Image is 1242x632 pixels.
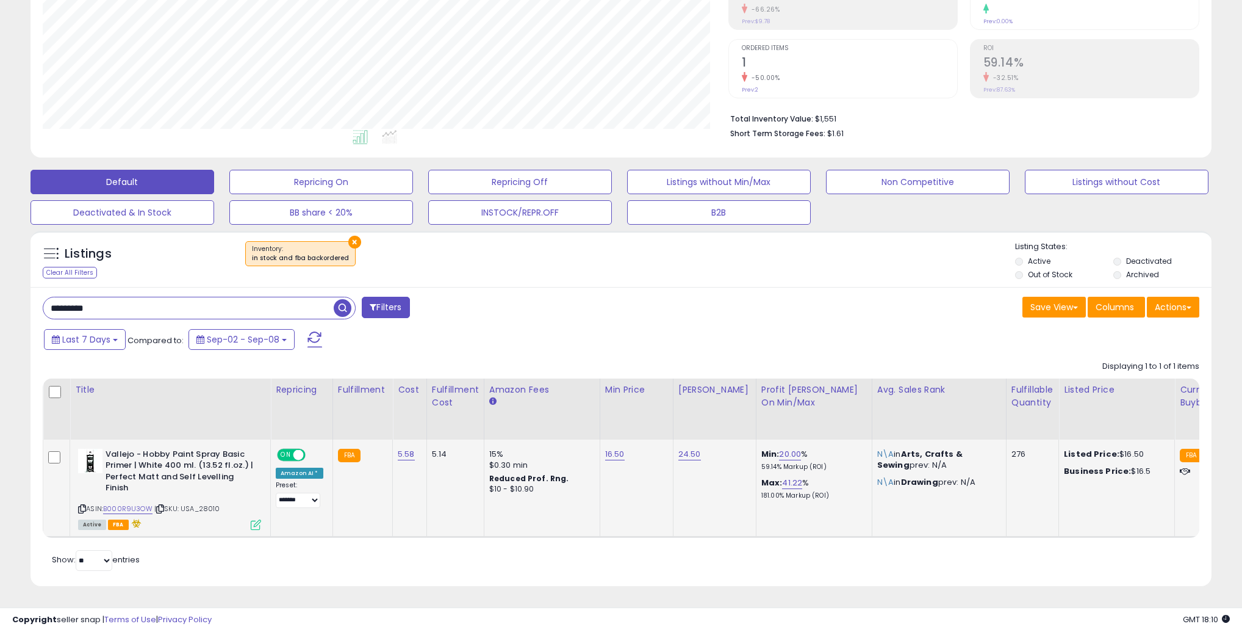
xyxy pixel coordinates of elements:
[627,200,811,225] button: B2B
[276,468,323,479] div: Amazon AI *
[742,86,758,93] small: Prev: 2
[983,45,1199,52] span: ROI
[826,170,1010,194] button: Non Competitive
[75,383,265,396] div: Title
[989,73,1019,82] small: -32.51%
[761,492,863,500] p: 181.00% Markup (ROI)
[605,383,668,396] div: Min Price
[827,128,844,139] span: $1.61
[104,614,156,625] a: Terms of Use
[1102,361,1199,372] div: Displaying 1 to 1 of 1 items
[252,244,349,263] span: Inventory :
[489,383,595,396] div: Amazon Fees
[983,56,1199,72] h2: 59.14%
[1064,465,1131,477] b: Business Price:
[1096,301,1134,313] span: Columns
[12,614,212,626] div: seller snap | |
[276,383,328,396] div: Repricing
[44,329,126,350] button: Last 7 Days
[65,245,112,263] h5: Listings
[761,448,780,460] b: Min:
[1011,449,1049,460] div: 276
[432,449,475,460] div: 5.14
[1015,241,1211,253] p: Listing States:
[276,481,323,509] div: Preset:
[761,478,863,500] div: %
[348,236,361,249] button: ×
[432,383,479,409] div: Fulfillment Cost
[1183,614,1230,625] span: 2025-09-16 18:10 GMT
[747,73,780,82] small: -50.00%
[761,449,863,471] div: %
[398,383,422,396] div: Cost
[1064,383,1169,396] div: Listed Price
[78,520,106,530] span: All listings currently available for purchase on Amazon
[627,170,811,194] button: Listings without Min/Max
[983,18,1013,25] small: Prev: 0.00%
[127,335,184,346] span: Compared to:
[31,200,214,225] button: Deactivated & In Stock
[1028,256,1050,266] label: Active
[398,448,415,460] a: 5.58
[877,449,997,471] p: in prev: N/A
[761,463,863,471] p: 59.14% Markup (ROI)
[338,449,361,462] small: FBA
[1088,297,1145,318] button: Columns
[1011,383,1054,409] div: Fulfillable Quantity
[983,86,1015,93] small: Prev: 87.63%
[761,477,783,489] b: Max:
[730,111,1191,125] li: $1,551
[877,448,894,460] span: N\A
[43,267,97,278] div: Clear All Filters
[229,170,413,194] button: Repricing On
[428,200,612,225] button: INSTOCK/REPR.OFF
[1028,269,1072,280] label: Out of Stock
[742,45,957,52] span: Ordered Items
[278,449,293,460] span: ON
[877,448,963,471] span: Arts, Crafts & Sewing
[742,56,957,72] h2: 1
[489,396,497,407] small: Amazon Fees.
[78,449,261,529] div: ASIN:
[1025,170,1208,194] button: Listings without Cost
[782,477,802,489] a: 41.22
[52,554,140,565] span: Show: entries
[730,114,813,124] b: Total Inventory Value:
[108,520,129,530] span: FBA
[877,477,997,488] p: in prev: N/A
[428,170,612,194] button: Repricing Off
[489,484,590,495] div: $10 - $10.90
[1180,449,1202,462] small: FBA
[188,329,295,350] button: Sep-02 - Sep-08
[12,614,57,625] strong: Copyright
[756,379,872,440] th: The percentage added to the cost of goods (COGS) that forms the calculator for Min & Max prices.
[747,5,780,14] small: -66.26%
[761,383,867,409] div: Profit [PERSON_NAME] on Min/Max
[489,473,569,484] b: Reduced Prof. Rng.
[106,449,254,497] b: Vallejo - Hobby Paint Spray Basic Primer | White 400 ml. (13.52 fl.oz.) | Perfect Matt and Self L...
[1064,448,1119,460] b: Listed Price:
[877,476,894,488] span: N\A
[229,200,413,225] button: BB share < 20%
[78,449,102,473] img: 41sswsk+HlL._SL40_.jpg
[678,383,751,396] div: [PERSON_NAME]
[877,383,1001,396] div: Avg. Sales Rank
[158,614,212,625] a: Privacy Policy
[31,170,214,194] button: Default
[103,504,153,514] a: B000R9U3OW
[605,448,625,460] a: 16.50
[489,449,590,460] div: 15%
[338,383,387,396] div: Fulfillment
[489,460,590,471] div: $0.30 min
[1126,269,1159,280] label: Archived
[901,476,938,488] span: Drawing
[154,504,220,514] span: | SKU: USA_28010
[742,18,770,25] small: Prev: $9.78
[678,448,701,460] a: 24.50
[1064,466,1165,477] div: $16.5
[129,519,142,528] i: hazardous material
[207,333,279,346] span: Sep-02 - Sep-08
[1022,297,1086,318] button: Save View
[779,448,801,460] a: 20.00
[304,449,323,460] span: OFF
